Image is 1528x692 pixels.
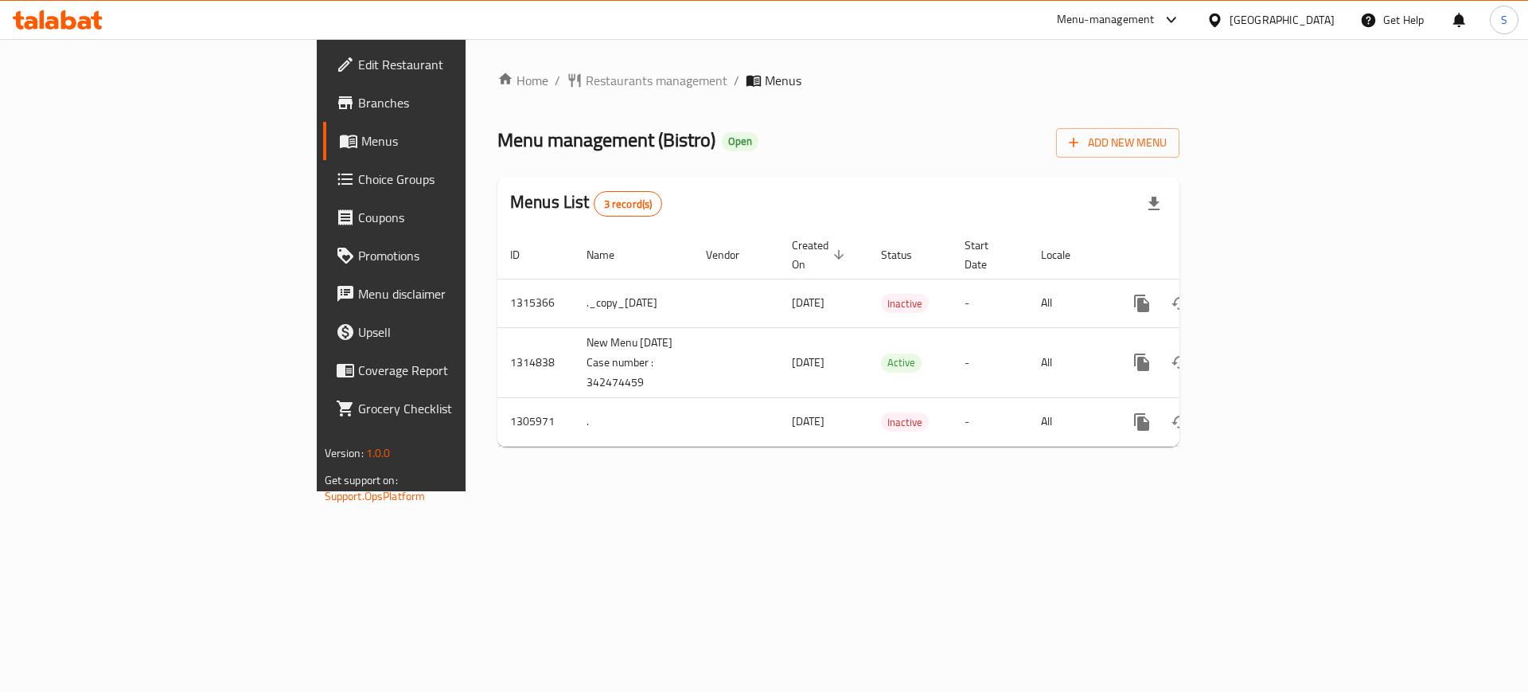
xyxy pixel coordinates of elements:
span: Coverage Report [358,361,559,380]
td: . [574,397,693,446]
nav: breadcrumb [497,71,1179,90]
span: Get support on: [325,470,398,491]
span: Menus [765,71,801,90]
button: more [1123,284,1161,323]
span: Menu disclaimer [358,284,559,303]
td: All [1028,327,1110,397]
button: Add New Menu [1056,128,1179,158]
li: / [734,71,739,90]
a: Coverage Report [323,351,572,389]
span: Edit Restaurant [358,55,559,74]
td: All [1028,397,1110,446]
div: Export file [1135,185,1173,223]
div: Inactive [881,412,929,432]
a: Edit Restaurant [323,45,572,84]
span: Open [722,135,758,148]
td: - [952,279,1028,327]
div: Menu-management [1057,10,1155,29]
h2: Menus List [510,190,662,217]
td: - [952,327,1028,397]
a: Upsell [323,313,572,351]
span: Upsell [358,323,559,342]
span: Locale [1041,245,1091,264]
table: enhanced table [497,231,1288,447]
div: Total records count [594,191,663,217]
span: [DATE] [792,292,824,313]
span: Coupons [358,208,559,227]
td: New Menu [DATE] Case number : 342474459 [574,327,693,397]
div: Open [722,132,758,151]
span: Add New Menu [1069,133,1167,153]
button: more [1123,403,1161,441]
span: Start Date [965,236,1009,274]
td: All [1028,279,1110,327]
span: Status [881,245,933,264]
span: Active [881,354,922,372]
span: Version: [325,443,364,463]
span: Name [587,245,635,264]
span: Menus [361,131,559,151]
span: Menu management ( Bistro ) [497,122,715,158]
button: Change Status [1161,284,1199,323]
a: Support.OpsPlatform [325,486,426,506]
span: S [1501,11,1507,29]
span: ID [510,245,540,264]
button: Change Status [1161,403,1199,441]
span: Grocery Checklist [358,399,559,418]
div: [GEOGRAPHIC_DATA] [1230,11,1335,29]
a: Coupons [323,198,572,237]
span: Choice Groups [358,170,559,189]
span: Inactive [881,295,929,313]
a: Menus [323,122,572,160]
span: 1.0.0 [366,443,391,463]
span: Branches [358,93,559,112]
button: more [1123,343,1161,381]
span: Promotions [358,246,559,265]
td: ._copy_[DATE] [574,279,693,327]
span: Vendor [706,245,760,264]
span: Inactive [881,413,929,432]
a: Restaurants management [567,71,727,90]
a: Promotions [323,237,572,275]
span: 3 record(s) [594,197,662,212]
a: Grocery Checklist [323,389,572,428]
span: Restaurants management [586,71,727,90]
span: [DATE] [792,352,824,373]
td: - [952,397,1028,446]
span: [DATE] [792,411,824,432]
a: Choice Groups [323,160,572,198]
button: Change Status [1161,343,1199,381]
a: Branches [323,84,572,122]
span: Created On [792,236,849,274]
th: Actions [1110,231,1288,280]
a: Menu disclaimer [323,275,572,313]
